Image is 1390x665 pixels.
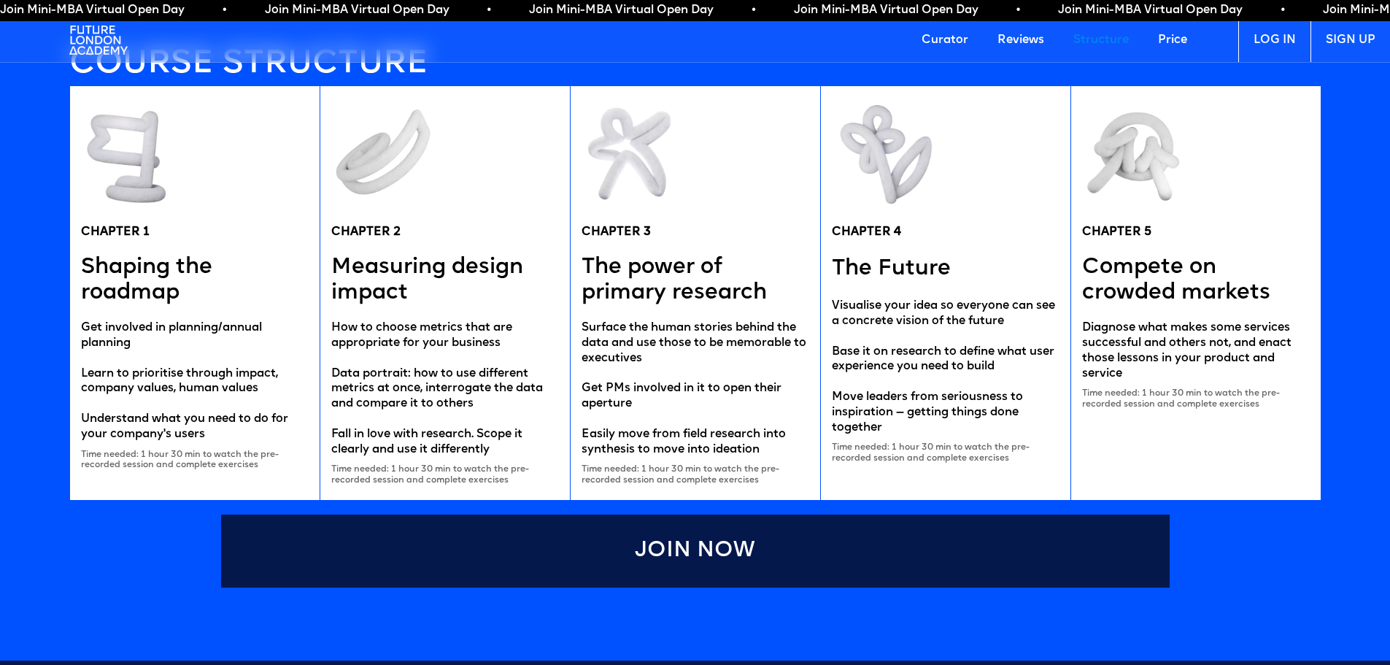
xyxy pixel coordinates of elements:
h5: The power of primary research [582,255,809,306]
div: Surface the human stories behind the data and use those to be memorable to executives Get PMs inv... [582,320,809,457]
h5: The Future [832,255,951,284]
h5: CHAPTER 2 [331,225,401,240]
a: Join Now [221,515,1170,588]
a: Price [1143,18,1202,62]
h5: Measuring design impact [331,255,559,306]
a: SIGN UP [1310,18,1390,62]
div: Diagnose what makes some services successful and others not, and enact those lessons in your prod... [1082,320,1310,381]
span: • [1251,3,1255,18]
span: • [193,3,197,18]
a: Reviews [983,18,1059,62]
div: Visualise your idea so everyone can see a concrete vision of the future Base it on research to de... [832,299,1059,435]
a: Structure [1059,18,1143,62]
div: Time needed: 1 hour 30 min to watch the pre-recorded session and complete exercises [81,450,309,471]
div: Get involved in planning/annual planning Learn to prioritise through impact, company values, huma... [81,320,309,442]
h5: CHAPTER 5 [1082,225,1151,240]
h5: Compete on crowded markets [1082,255,1310,306]
div: Time needed: 1 hour 30 min to watch the pre-recorded session and complete exercises [331,464,559,485]
a: LOG IN [1238,18,1310,62]
div: How to choose metrics that are appropriate for your business Data portrait: how to use different ... [331,320,559,457]
div: Time needed: 1 hour 30 min to watch the pre-recorded session and complete exercises [832,442,1059,464]
h5: CHAPTER 3 [582,225,651,240]
div: Time needed: 1 hour 30 min to watch the pre-recorded session and complete exercises [1082,388,1310,410]
h5: CHAPTER 1 [81,225,150,240]
h5: CHAPTER 4 [832,225,901,240]
div: Time needed: 1 hour 30 min to watch the pre-recorded session and complete exercises [582,464,809,485]
h5: Shaping the roadmap [81,255,309,306]
a: Curator [907,18,983,62]
span: • [722,3,726,18]
h4: Course STRUCTURE [69,50,1321,80]
span: • [457,3,461,18]
span: • [986,3,990,18]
